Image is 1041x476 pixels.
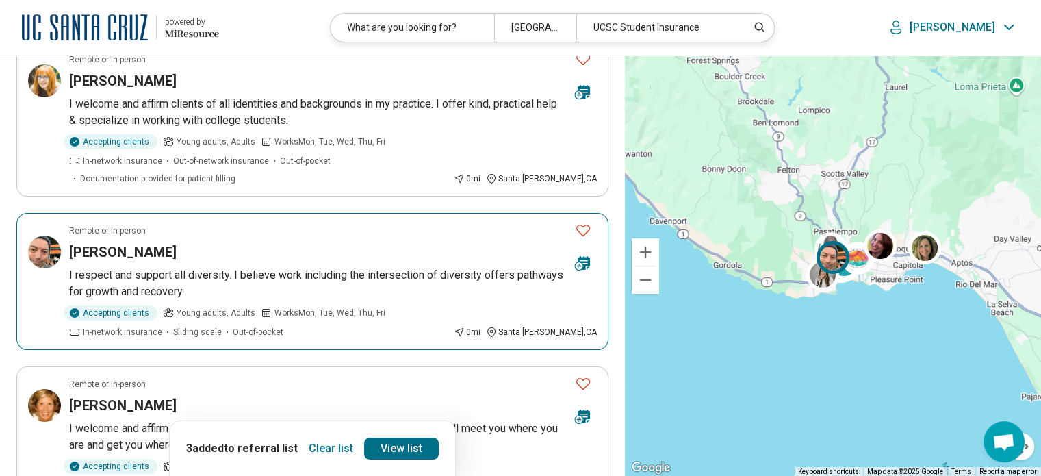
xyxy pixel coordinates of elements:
[576,14,740,42] div: UCSC Student Insurance
[486,173,597,185] div: Santa [PERSON_NAME] , CA
[83,155,162,167] span: In-network insurance
[69,267,597,300] p: I respect and support all diversity. I believe work including the intersection of diversity offer...
[951,468,971,475] a: Terms (opens in new tab)
[69,378,146,390] p: Remote or In-person
[233,326,283,338] span: Out-of-pocket
[69,53,146,66] p: Remote or In-person
[454,173,480,185] div: 0 mi
[910,21,995,34] p: [PERSON_NAME]
[979,468,1037,475] a: Report a map error
[69,71,177,90] h3: [PERSON_NAME]
[64,305,157,321] div: Accepting clients
[69,225,146,237] p: Remote or In-person
[83,326,162,338] span: In-network insurance
[224,442,298,455] span: to referral list
[303,438,359,460] button: Clear list
[569,216,597,245] button: Favorite
[364,438,439,460] a: View list
[454,326,480,338] div: 0 mi
[173,155,269,167] span: Out-of-network insurance
[632,266,659,294] button: Zoom out
[569,45,597,73] button: Favorite
[80,173,235,185] span: Documentation provided for patient filling
[274,136,385,148] span: Works Mon, Tue, Wed, Thu, Fri
[69,242,177,262] h3: [PERSON_NAME]
[331,14,494,42] div: What are you looking for?
[22,11,219,44] a: University of California at Santa Cruzpowered by
[274,307,385,319] span: Works Mon, Tue, Wed, Thu, Fri
[867,468,943,475] span: Map data ©2025 Google
[69,396,177,415] h3: [PERSON_NAME]
[486,326,597,338] div: Santa [PERSON_NAME] , CA
[69,96,597,129] p: I welcome and affirm clients of all identities and backgrounds in my practice. I offer kind, prac...
[494,14,576,42] div: [GEOGRAPHIC_DATA]
[984,421,1025,462] div: Open chat
[64,134,157,149] div: Accepting clients
[22,11,148,44] img: University of California at Santa Cruz
[280,155,331,167] span: Out-of-pocket
[177,136,255,148] span: Young adults, Adults
[69,421,597,453] p: I welcome and affirm clients of all identities and backgrounds in my practice. I will meet you wh...
[177,307,255,319] span: Young adults, Adults
[569,370,597,398] button: Favorite
[165,16,219,28] div: powered by
[186,440,298,457] p: 3 added
[64,459,157,474] div: Accepting clients
[632,238,659,266] button: Zoom in
[173,326,222,338] span: Sliding scale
